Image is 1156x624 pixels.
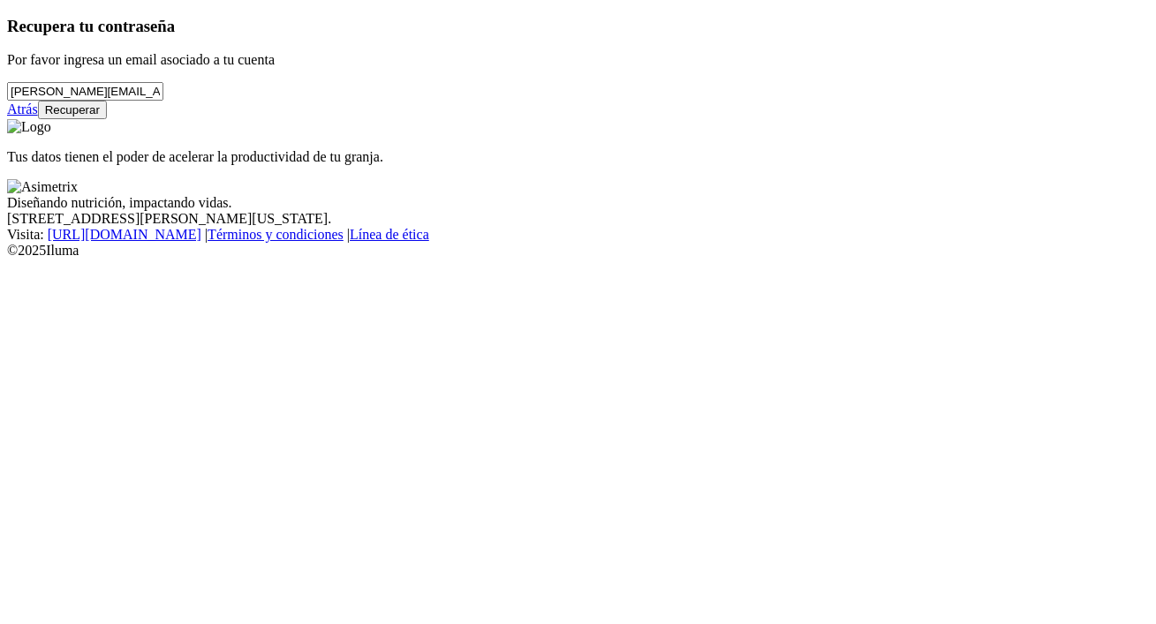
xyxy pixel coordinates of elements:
h3: Recupera tu contraseña [7,17,1149,36]
img: Logo [7,119,51,135]
a: Atrás [7,101,38,117]
div: [STREET_ADDRESS][PERSON_NAME][US_STATE]. [7,211,1149,227]
a: Línea de ética [350,227,429,242]
input: Tu correo [7,82,163,101]
img: Asimetrix [7,179,78,195]
a: [URL][DOMAIN_NAME] [48,227,201,242]
button: Recuperar [38,101,107,119]
div: Visita : | | [7,227,1149,243]
p: Por favor ingresa un email asociado a tu cuenta [7,52,1149,68]
a: Términos y condiciones [208,227,344,242]
div: Diseñando nutrición, impactando vidas. [7,195,1149,211]
div: © 2025 Iluma [7,243,1149,259]
p: Tus datos tienen el poder de acelerar la productividad de tu granja. [7,149,1149,165]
